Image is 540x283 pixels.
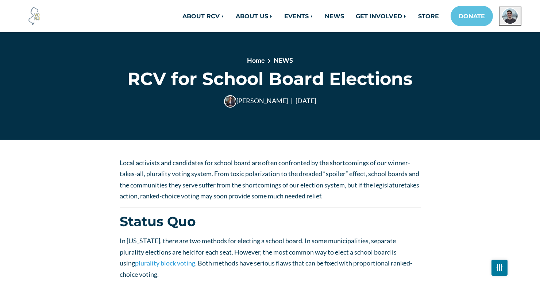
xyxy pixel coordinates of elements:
a: STORE [412,9,445,23]
a: ABOUT US [230,9,278,23]
a: NEWS [319,9,350,23]
a: DONATE [451,6,493,26]
span: | [291,96,293,104]
nav: breadcrumb [146,55,394,68]
strong: Status Quo [120,213,196,229]
a: plurality block voting [135,259,195,267]
div: [PERSON_NAME] [DATE] [120,95,421,108]
a: EVENTS [278,9,319,23]
p: In [US_STATE], there are two methods for electing a school board. In some municipalities, separat... [120,235,421,280]
span: Local activists and candidates for school board are often confronted by the shortcomings of our w... [120,159,419,189]
img: April Nicklaus [224,95,236,108]
a: GET INVOLVED [350,9,412,23]
h1: RCV for School Board Elections [120,68,421,89]
a: ABOUT RCV [177,9,230,23]
nav: Main navigation [120,6,521,26]
img: Jack Cunningham [502,8,518,24]
a: Home [247,56,265,64]
span: , ranked-choice voting may soon provide some much needed relief. [138,192,323,200]
a: NEWS [274,56,293,64]
img: Fader [497,266,502,269]
img: Voter Choice NJ [24,6,44,26]
button: Open profile menu for Jack Cunningham [499,7,521,26]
